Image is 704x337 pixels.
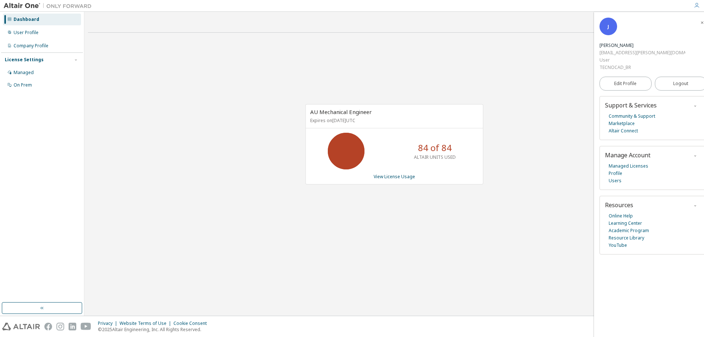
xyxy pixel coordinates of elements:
[56,323,64,330] img: instagram.svg
[418,142,452,154] p: 84 of 84
[609,234,644,242] a: Resource Library
[609,212,633,220] a: Online Help
[599,49,685,56] div: [EMAIL_ADDRESS][PERSON_NAME][DOMAIN_NAME]
[609,170,622,177] a: Profile
[14,70,34,76] div: Managed
[4,2,95,10] img: Altair One
[599,56,685,64] div: User
[609,162,648,170] a: Managed Licenses
[609,227,649,234] a: Academic Program
[14,82,32,88] div: On Prem
[599,77,652,91] a: Edit Profile
[44,323,52,330] img: facebook.svg
[609,220,642,227] a: Learning Center
[609,242,627,249] a: YouTube
[608,23,609,30] span: J
[14,17,39,22] div: Dashboard
[599,64,685,71] div: TECNOCAD_BR
[605,101,657,109] span: Support & Services
[605,151,650,159] span: Manage Account
[673,80,688,87] span: Logout
[81,323,91,330] img: youtube.svg
[98,326,211,333] p: © 2025 Altair Engineering, Inc. All Rights Reserved.
[414,154,456,160] p: ALTAIR UNITS USED
[609,127,638,135] a: Altair Connect
[69,323,76,330] img: linkedin.svg
[599,42,685,49] div: Jelliel Ricciardi
[609,177,621,184] a: Users
[14,30,38,36] div: User Profile
[609,113,655,120] a: Community & Support
[609,120,635,127] a: Marketplace
[5,57,44,63] div: License Settings
[310,108,372,116] span: AU Mechanical Engineer
[14,43,48,49] div: Company Profile
[98,320,120,326] div: Privacy
[605,201,633,209] span: Resources
[120,320,173,326] div: Website Terms of Use
[310,117,477,124] p: Expires on [DATE] UTC
[173,320,211,326] div: Cookie Consent
[614,81,637,87] span: Edit Profile
[374,173,415,180] a: View License Usage
[2,323,40,330] img: altair_logo.svg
